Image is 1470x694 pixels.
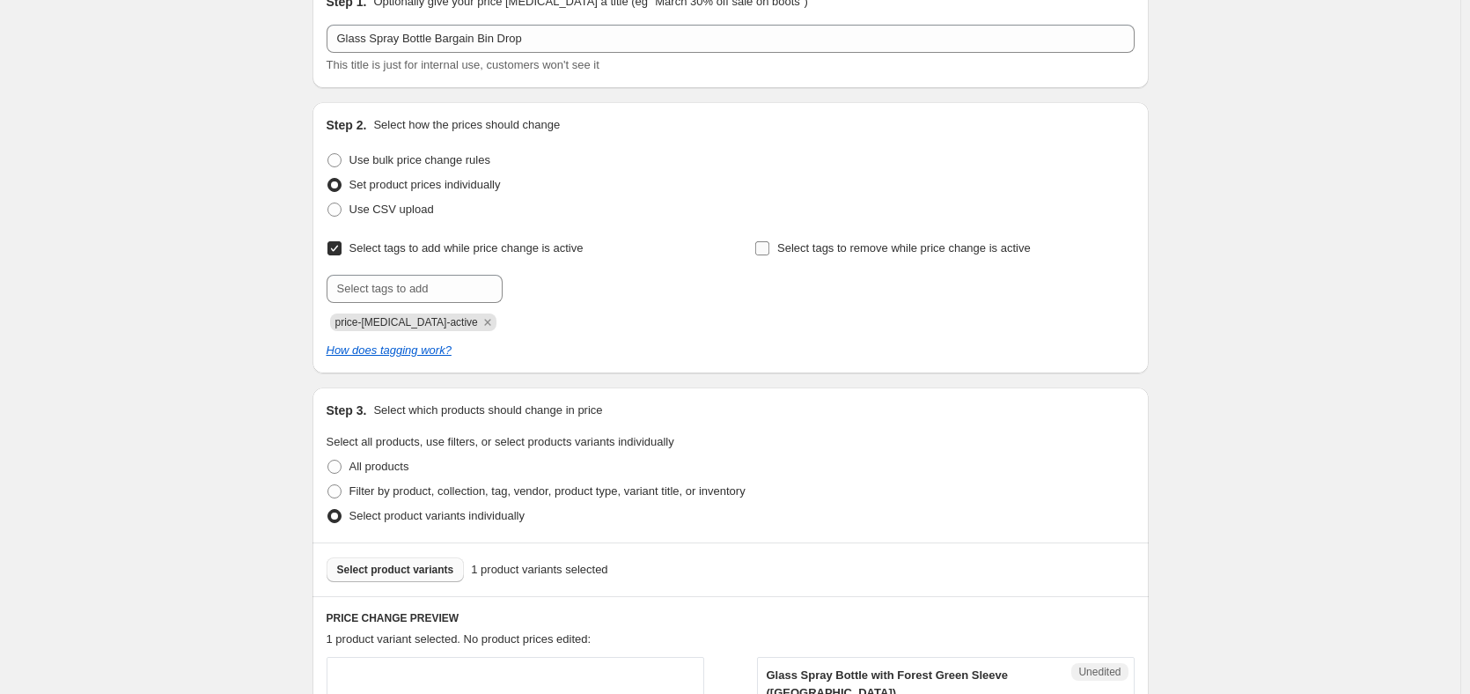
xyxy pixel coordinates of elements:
p: Select how the prices should change [373,116,560,134]
span: Set product prices individually [349,178,501,191]
button: Remove price-change-job-active [480,314,496,330]
span: price-change-job-active [335,316,478,329]
span: Use CSV upload [349,203,434,216]
span: Select tags to remove while price change is active [777,241,1031,255]
span: Select product variants individually [349,509,525,522]
h6: PRICE CHANGE PREVIEW [327,611,1135,625]
button: Select product variants [327,557,465,582]
span: 1 product variant selected. No product prices edited: [327,632,592,646]
h2: Step 2. [327,116,367,134]
input: Select tags to add [327,275,503,303]
span: Select product variants [337,563,454,577]
span: This title is just for internal use, customers won't see it [327,58,599,71]
h2: Step 3. [327,402,367,419]
input: 30% off holiday sale [327,25,1135,53]
span: 1 product variants selected [471,561,607,579]
span: Filter by product, collection, tag, vendor, product type, variant title, or inventory [349,484,746,498]
a: How does tagging work? [327,343,452,357]
span: Unedited [1078,665,1121,679]
span: Select all products, use filters, or select products variants individually [327,435,674,448]
p: Select which products should change in price [373,402,602,419]
span: All products [349,460,409,473]
span: Use bulk price change rules [349,153,490,166]
span: Select tags to add while price change is active [349,241,584,255]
